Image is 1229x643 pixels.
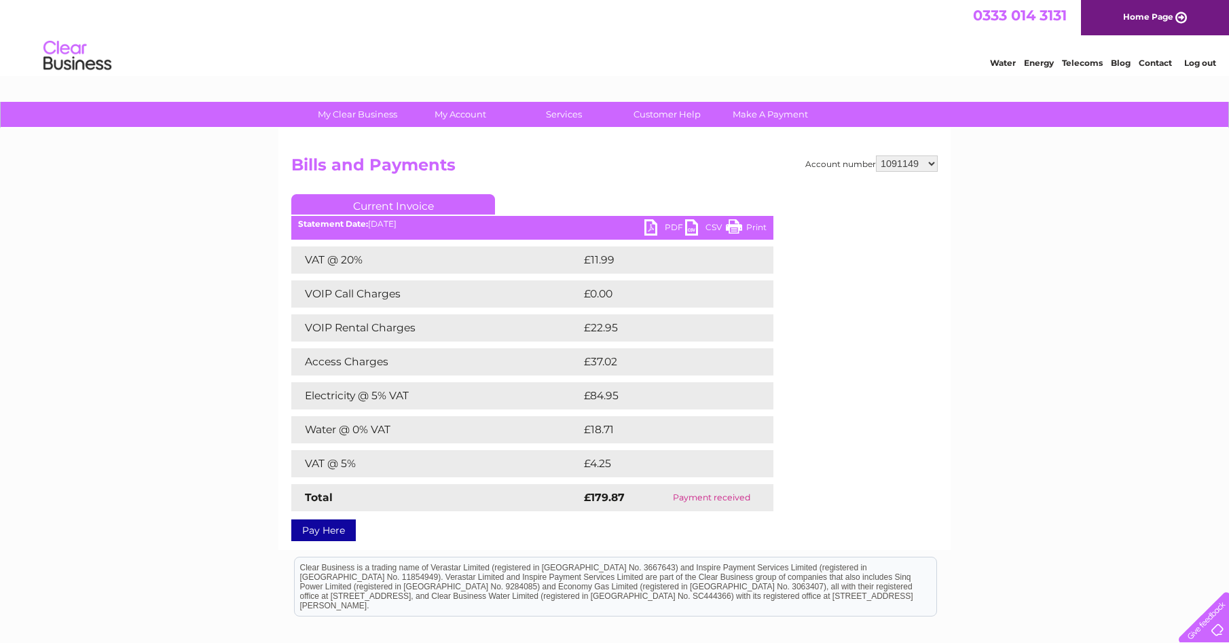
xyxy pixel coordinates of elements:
[291,348,581,375] td: Access Charges
[1062,58,1103,68] a: Telecoms
[581,382,746,409] td: £84.95
[1184,58,1216,68] a: Log out
[291,416,581,443] td: Water @ 0% VAT
[581,314,746,342] td: £22.95
[1111,58,1131,68] a: Blog
[581,348,746,375] td: £37.02
[298,219,368,229] b: Statement Date:
[685,219,726,239] a: CSV
[291,246,581,274] td: VAT @ 20%
[291,155,938,181] h2: Bills and Payments
[973,7,1067,24] a: 0333 014 3131
[43,35,112,77] img: logo.png
[305,491,333,504] strong: Total
[291,450,581,477] td: VAT @ 5%
[405,102,517,127] a: My Account
[508,102,620,127] a: Services
[805,155,938,172] div: Account number
[644,219,685,239] a: PDF
[611,102,723,127] a: Customer Help
[581,280,742,308] td: £0.00
[291,219,773,229] div: [DATE]
[584,491,625,504] strong: £179.87
[301,102,414,127] a: My Clear Business
[650,484,773,511] td: Payment received
[295,7,936,66] div: Clear Business is a trading name of Verastar Limited (registered in [GEOGRAPHIC_DATA] No. 3667643...
[1139,58,1172,68] a: Contact
[726,219,767,239] a: Print
[990,58,1016,68] a: Water
[291,519,356,541] a: Pay Here
[581,416,744,443] td: £18.71
[1024,58,1054,68] a: Energy
[291,382,581,409] td: Electricity @ 5% VAT
[714,102,826,127] a: Make A Payment
[291,314,581,342] td: VOIP Rental Charges
[291,194,495,215] a: Current Invoice
[581,246,744,274] td: £11.99
[581,450,741,477] td: £4.25
[291,280,581,308] td: VOIP Call Charges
